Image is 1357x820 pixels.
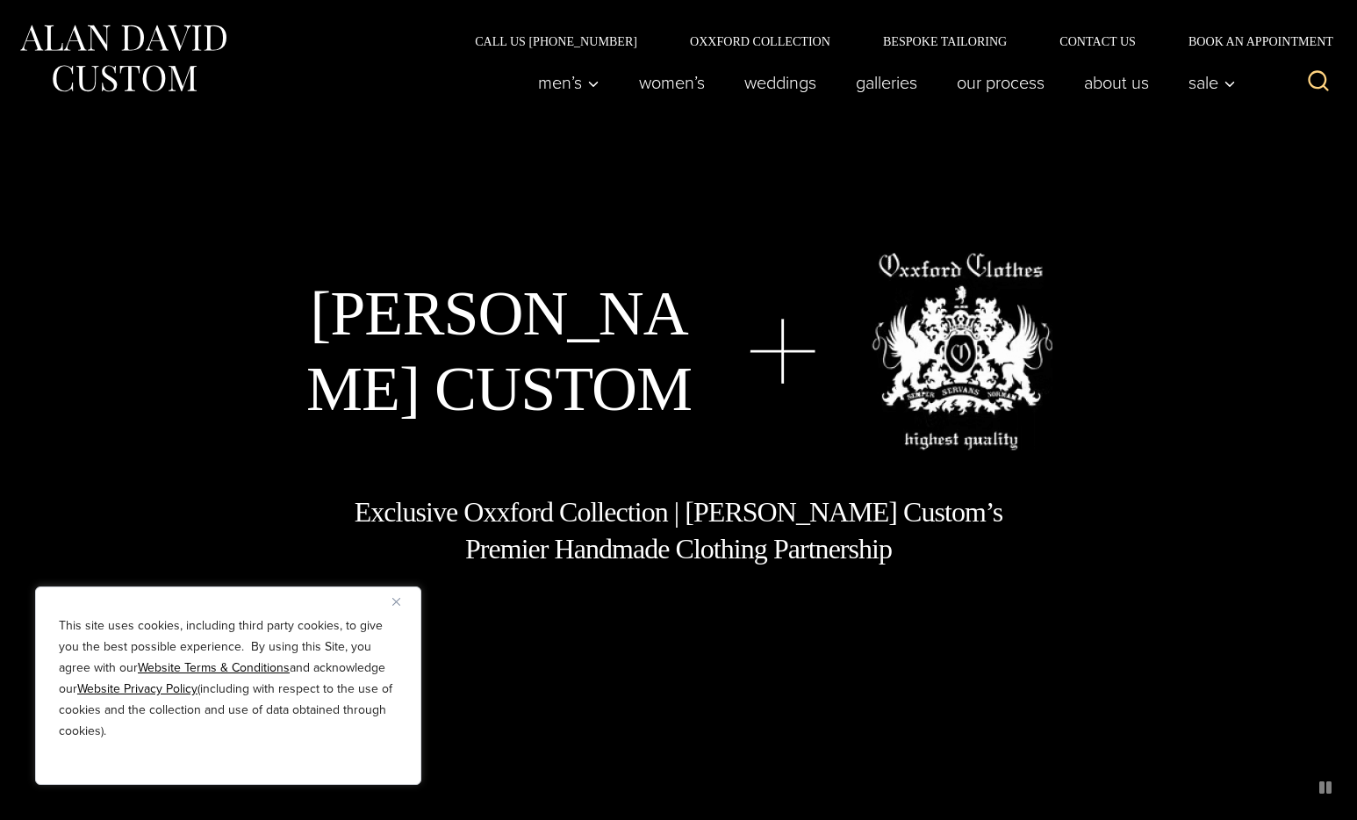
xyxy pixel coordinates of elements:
a: Book an Appointment [1162,35,1339,47]
img: Alan David Custom [18,19,228,97]
button: Close [392,591,413,612]
a: About Us [1065,65,1169,100]
a: Bespoke Tailoring [857,35,1033,47]
a: Website Terms & Conditions [138,658,290,677]
span: Men’s [538,74,600,91]
a: weddings [725,65,836,100]
a: Call Us [PHONE_NUMBER] [449,35,664,47]
img: oxxford clothes, highest quality [872,253,1052,450]
span: Sale [1188,74,1236,91]
img: Close [392,598,400,606]
a: Women’s [620,65,725,100]
nav: Primary Navigation [519,65,1246,100]
button: View Search Form [1297,61,1339,104]
button: pause animated background image [1311,773,1339,802]
a: Contact Us [1033,35,1162,47]
a: Galleries [836,65,937,100]
p: This site uses cookies, including third party cookies, to give you the best possible experience. ... [59,615,398,742]
a: Website Privacy Policy [77,680,197,698]
a: Our Process [937,65,1065,100]
h1: [PERSON_NAME] Custom [305,276,693,428]
h1: Exclusive Oxxford Collection | [PERSON_NAME] Custom’s Premier Handmade Clothing Partnership [353,494,1004,567]
nav: Secondary Navigation [449,35,1339,47]
a: Oxxford Collection [664,35,857,47]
